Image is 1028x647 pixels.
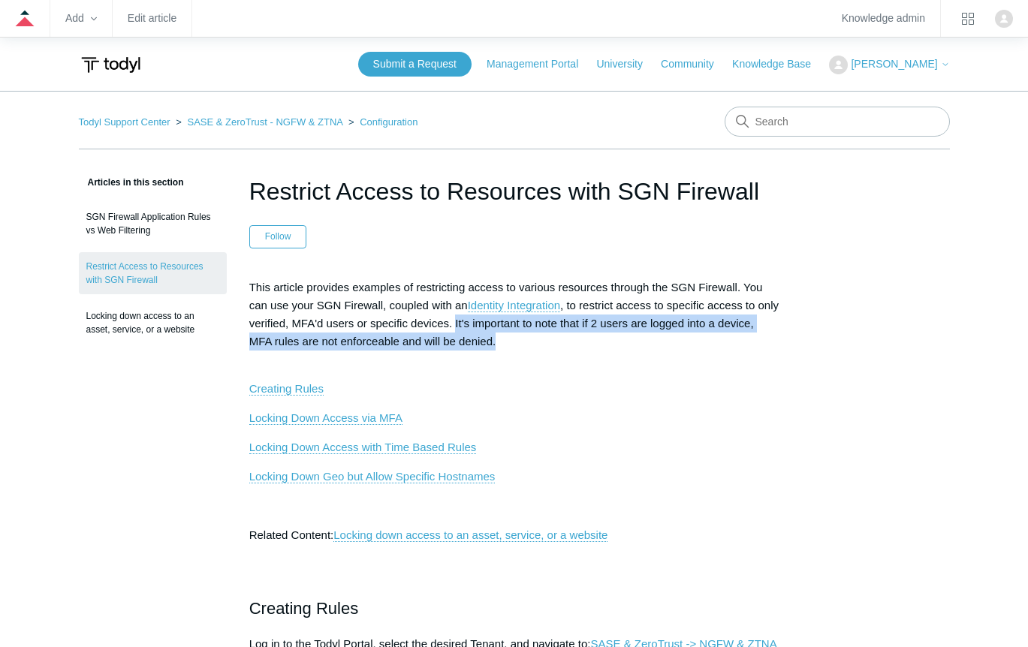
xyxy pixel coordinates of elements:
img: Todyl Support Center Help Center home page [79,51,143,79]
a: Todyl Support Center [79,116,170,128]
zd-hc-trigger: Add [65,14,97,23]
zd-hc-trigger: Click your profile icon to open the profile menu [995,10,1013,28]
h1: Restrict Access to Resources with SGN Firewall [249,173,779,209]
a: Submit a Request [358,52,472,77]
a: Locking Down Access via MFA [249,411,402,425]
a: Locking down access to an asset, service, or a website [79,302,227,344]
a: Restrict Access to Resources with SGN Firewall [79,252,227,294]
p: This article provides examples of restricting access to various resources through the SGN Firewal... [249,278,779,369]
li: Configuration [345,116,418,128]
a: Creating Rules [249,382,324,396]
a: Locking down access to an asset, service, or a website [333,528,607,542]
button: Follow Article [249,225,307,248]
li: SASE & ZeroTrust - NGFW & ZTNA [173,116,345,128]
span: Articles in this section [79,177,184,188]
a: Locking Down Geo but Allow Specific Hostnames [249,470,496,483]
a: Edit article [128,14,176,23]
a: Configuration [360,116,418,128]
input: Search [725,107,950,137]
a: Identity Integration [468,299,560,312]
a: SASE & ZeroTrust - NGFW & ZTNA [187,116,342,128]
a: Management Portal [487,56,593,72]
a: Knowledge Base [732,56,826,72]
li: Todyl Support Center [79,116,173,128]
a: Locking Down Access with Time Based Rules [249,441,477,454]
h2: Creating Rules [249,595,779,621]
a: Knowledge admin [842,14,925,23]
a: University [596,56,657,72]
img: user avatar [995,10,1013,28]
a: SGN Firewall Application Rules vs Web Filtering [79,203,227,245]
span: [PERSON_NAME] [851,58,937,70]
a: Community [661,56,729,72]
p: Related Content: [249,526,779,544]
button: [PERSON_NAME] [829,56,949,74]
